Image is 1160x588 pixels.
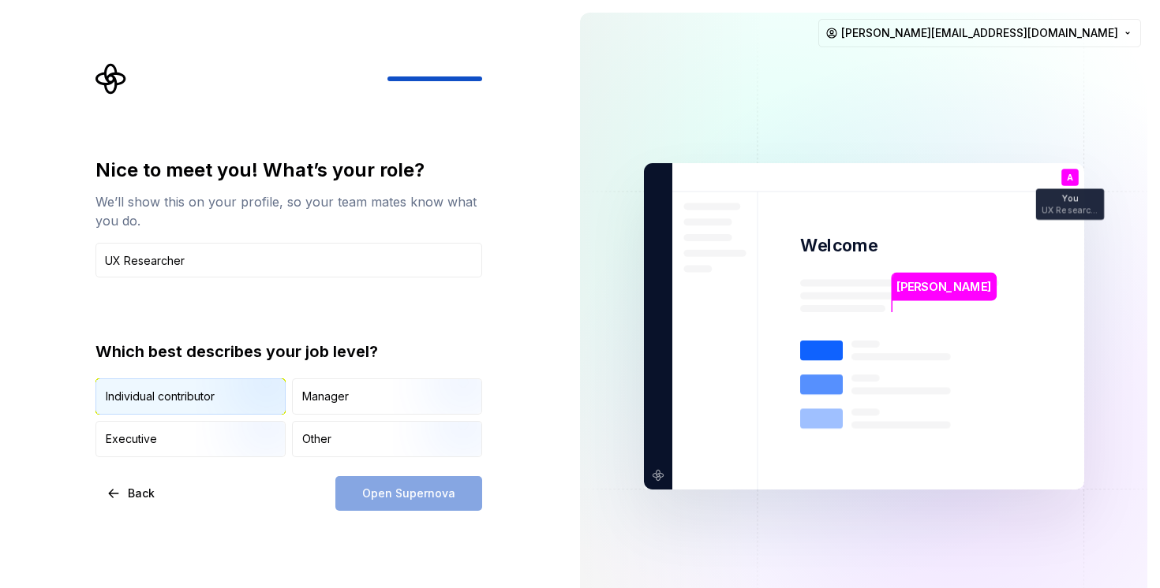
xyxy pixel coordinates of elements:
button: Back [95,476,168,511]
button: [PERSON_NAME][EMAIL_ADDRESS][DOMAIN_NAME] [818,19,1141,47]
div: We’ll show this on your profile, so your team mates know what you do. [95,192,482,230]
div: Other [302,431,331,447]
p: UX Researcher [1042,206,1098,214]
div: Manager [302,389,349,404]
span: [PERSON_NAME][EMAIL_ADDRESS][DOMAIN_NAME] [841,25,1118,41]
input: Job title [95,243,482,277]
div: Which best describes your job level? [95,341,482,363]
p: [PERSON_NAME] [896,278,991,296]
div: Nice to meet you! What’s your role? [95,158,482,183]
div: Executive [106,431,157,447]
span: Back [128,486,155,501]
p: Welcome [800,234,877,257]
svg: Supernova Logo [95,63,127,95]
p: A [1066,173,1072,182]
p: You [1062,195,1078,203]
div: Individual contributor [106,389,215,404]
